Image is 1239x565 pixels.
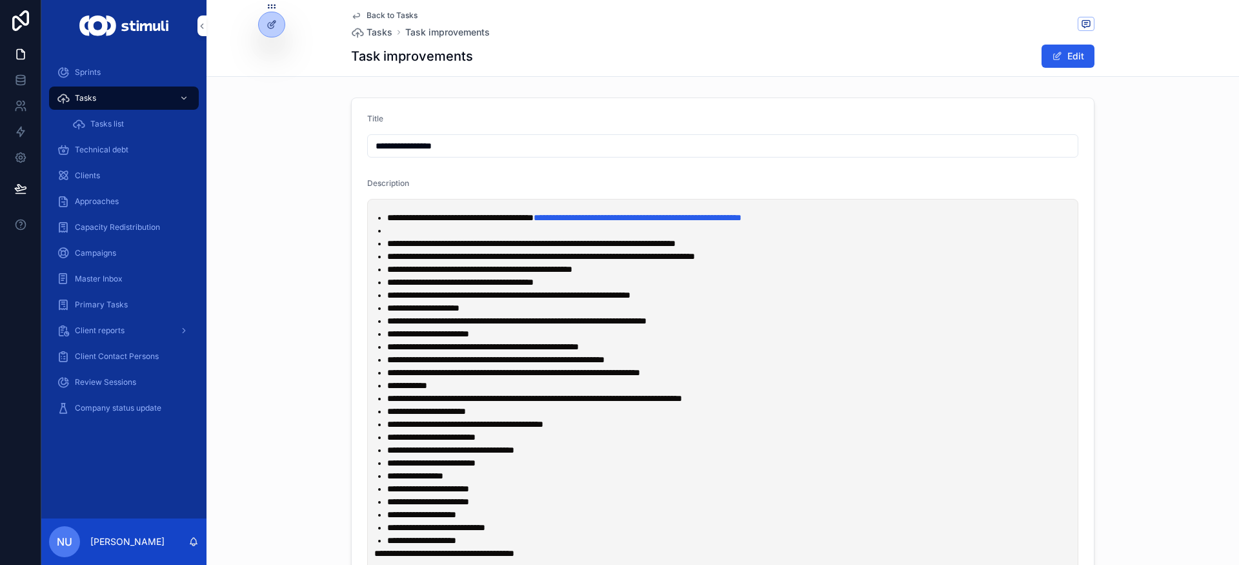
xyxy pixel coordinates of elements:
[49,293,199,316] a: Primary Tasks
[41,52,206,437] div: scrollable content
[75,93,96,103] span: Tasks
[367,10,418,21] span: Back to Tasks
[367,114,383,123] span: Title
[49,61,199,84] a: Sprints
[367,178,409,188] span: Description
[49,216,199,239] a: Capacity Redistribution
[367,26,392,39] span: Tasks
[49,267,199,291] a: Master Inbox
[75,145,128,155] span: Technical debt
[49,87,199,110] a: Tasks
[49,190,199,213] a: Approaches
[351,26,392,39] a: Tasks
[79,15,168,36] img: App logo
[65,112,199,136] a: Tasks list
[75,196,119,207] span: Approaches
[1042,45,1094,68] button: Edit
[75,248,116,258] span: Campaigns
[49,345,199,368] a: Client Contact Persons
[351,10,418,21] a: Back to Tasks
[75,351,159,362] span: Client Contact Persons
[90,119,124,129] span: Tasks list
[405,26,490,39] a: Task improvements
[49,138,199,161] a: Technical debt
[57,534,72,550] span: NU
[49,319,199,342] a: Client reports
[75,222,160,232] span: Capacity Redistribution
[351,47,473,65] h1: Task improvements
[49,371,199,394] a: Review Sessions
[75,325,125,336] span: Client reports
[49,241,199,265] a: Campaigns
[75,67,101,77] span: Sprints
[75,170,100,181] span: Clients
[75,403,161,413] span: Company status update
[75,274,123,284] span: Master Inbox
[49,164,199,187] a: Clients
[75,377,136,387] span: Review Sessions
[49,396,199,420] a: Company status update
[90,535,165,548] p: [PERSON_NAME]
[75,300,128,310] span: Primary Tasks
